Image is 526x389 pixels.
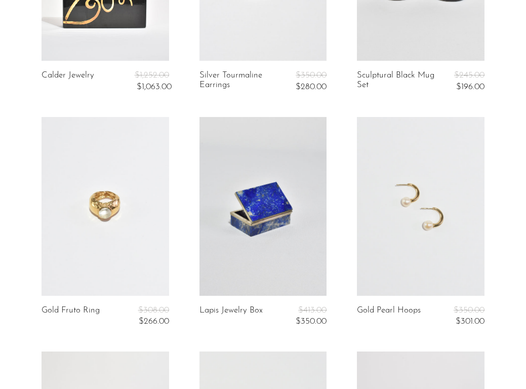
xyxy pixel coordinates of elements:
span: $308.00 [138,306,169,315]
span: $350.00 [296,71,327,80]
a: Silver Tourmaline Earrings [199,71,282,92]
span: $350.00 [296,317,327,326]
span: $413.00 [298,306,327,315]
span: $266.00 [139,317,169,326]
a: Lapis Jewelry Box [199,306,263,327]
span: $1,063.00 [137,83,172,91]
a: Calder Jewelry [42,71,94,92]
span: $1,252.00 [135,71,169,80]
span: $196.00 [456,83,484,91]
span: $245.00 [454,71,484,80]
span: $280.00 [296,83,327,91]
a: Gold Fruto Ring [42,306,100,327]
span: $350.00 [454,306,484,315]
span: $301.00 [456,317,484,326]
a: Sculptural Black Mug Set [357,71,440,92]
a: Gold Pearl Hoops [357,306,421,327]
